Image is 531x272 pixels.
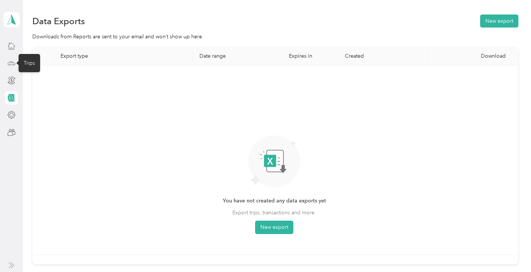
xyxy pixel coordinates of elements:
th: Date range [193,47,283,65]
button: New export [480,15,518,28]
th: Export type [55,47,193,65]
span: Export trips, transactions and more. [232,209,316,217]
div: Downloads from Reports are sent to your email and won’t show up here. [32,33,518,41]
span: You have not created any data exports yet [223,197,326,205]
th: Expires in [283,47,339,65]
div: Trips [19,54,40,72]
div: Download [434,53,512,59]
iframe: Everlance-gr Chat Button Frame [489,230,531,272]
th: Created [339,47,429,65]
button: New export [255,221,293,234]
h1: Data Exports [32,17,85,25]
